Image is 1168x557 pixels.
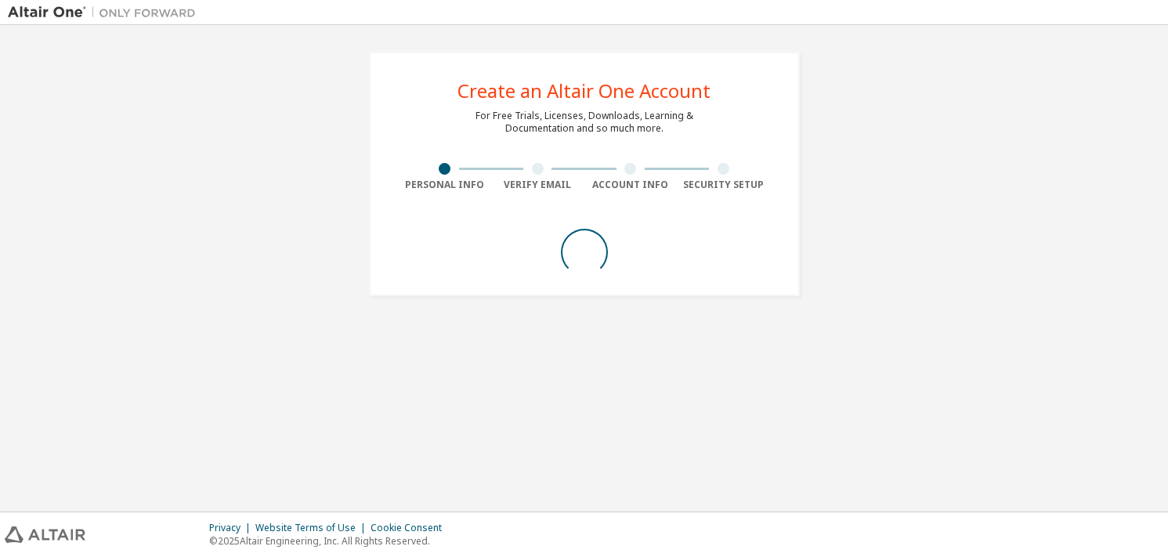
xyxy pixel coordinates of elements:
[457,81,711,100] div: Create an Altair One Account
[371,522,451,534] div: Cookie Consent
[476,110,693,135] div: For Free Trials, Licenses, Downloads, Learning & Documentation and so much more.
[584,179,678,191] div: Account Info
[677,179,770,191] div: Security Setup
[5,526,85,543] img: altair_logo.svg
[8,5,204,20] img: Altair One
[399,179,492,191] div: Personal Info
[491,179,584,191] div: Verify Email
[209,534,451,548] p: © 2025 Altair Engineering, Inc. All Rights Reserved.
[255,522,371,534] div: Website Terms of Use
[209,522,255,534] div: Privacy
